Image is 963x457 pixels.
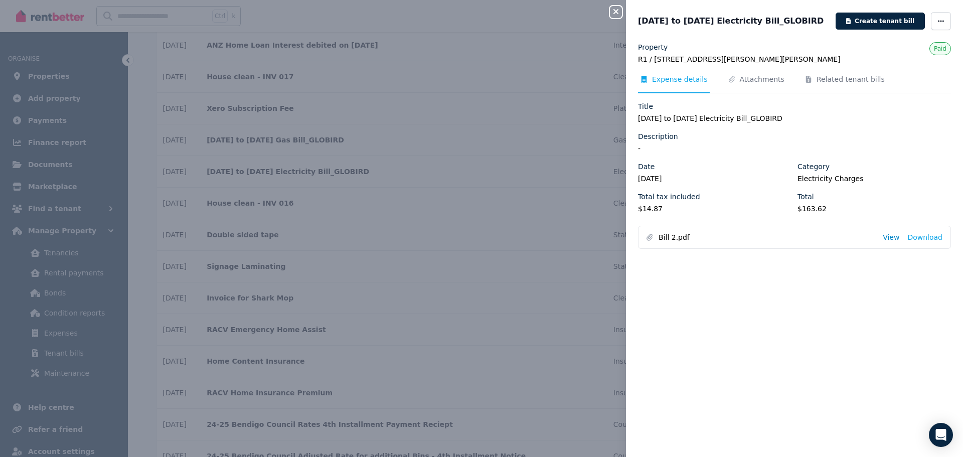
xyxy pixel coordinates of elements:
[638,54,951,64] legend: R1 / [STREET_ADDRESS][PERSON_NAME][PERSON_NAME]
[638,15,824,27] span: [DATE] to [DATE] Electricity Bill_GLOBIRD
[638,192,700,202] label: Total tax included
[638,131,678,141] label: Description
[797,162,830,172] label: Category
[797,174,951,184] legend: Electricity Charges
[638,162,655,172] label: Date
[638,204,791,214] legend: $14.87
[797,192,814,202] label: Total
[652,74,708,84] span: Expense details
[638,101,653,111] label: Title
[929,423,953,447] div: Open Intercom Messenger
[638,174,791,184] legend: [DATE]
[638,42,668,52] label: Property
[817,74,885,84] span: Related tenant bills
[638,74,951,93] nav: Tabs
[638,143,951,154] legend: -
[797,204,951,214] legend: $163.62
[836,13,925,30] button: Create tenant bill
[934,45,946,52] span: Paid
[740,74,784,84] span: Attachments
[638,113,951,123] legend: [DATE] to [DATE] Electricity Bill_GLOBIRD
[883,232,899,242] a: View
[659,232,875,242] span: Bill 2.pdf
[907,232,942,242] a: Download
